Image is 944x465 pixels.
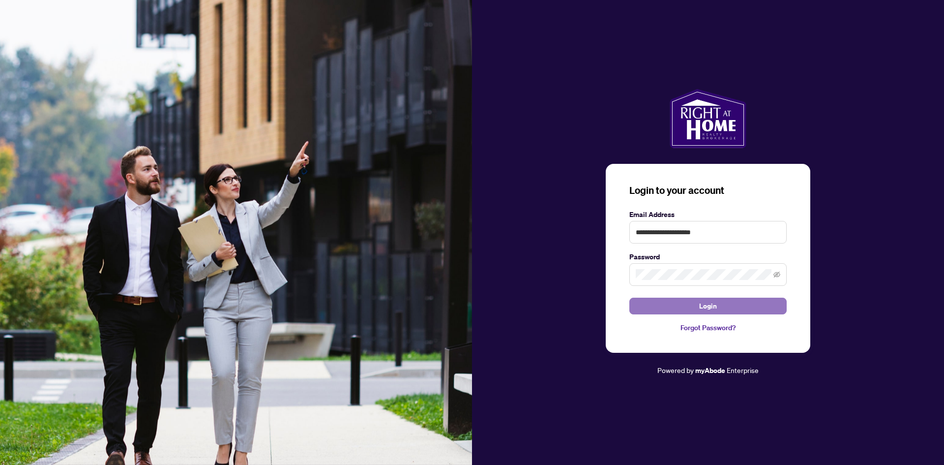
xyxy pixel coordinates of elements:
h3: Login to your account [629,184,787,197]
span: Login [699,298,717,314]
a: myAbode [695,365,725,376]
a: Forgot Password? [629,322,787,333]
img: ma-logo [670,89,746,148]
span: Powered by [657,366,694,374]
span: eye-invisible [773,271,780,278]
label: Password [629,251,787,262]
button: Login [629,298,787,314]
label: Email Address [629,209,787,220]
span: Enterprise [727,366,759,374]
